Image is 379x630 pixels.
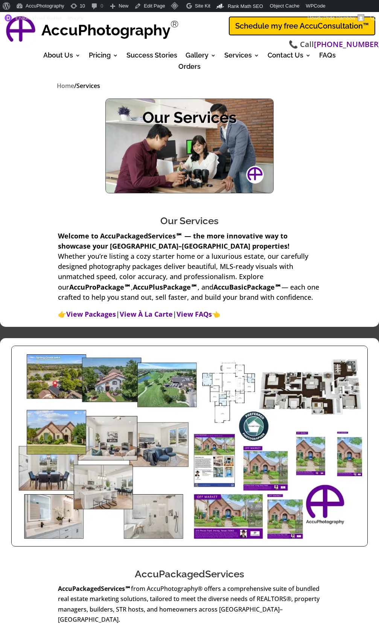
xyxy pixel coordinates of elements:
a: View Packages [66,310,116,319]
a: Imagify [65,12,86,24]
span: Rank Math SEO [228,3,263,9]
a: Pricing [89,53,118,61]
img: Our Services - Real Estate Photography Services At Accuphotography [106,99,273,193]
sup: Registered Trademark [170,18,179,30]
a: Howdy, [305,12,367,24]
a: FAQs [319,53,336,61]
a: Contact Us [268,53,311,61]
a: AccuPackagedServices [135,568,244,580]
span: Pride Rainbow [323,15,355,21]
strong: Welcome to AccuPackagedServices℠ — the more innovative way to showcase your [GEOGRAPHIC_DATA]–[GE... [58,231,289,250]
span: / [74,82,76,90]
a: Success Stories [126,53,177,61]
p: Whether you’re listing a cozy starter home or a luxurious estate, our carefully designed photogra... [58,231,321,309]
span: Services [76,82,100,90]
strong: AccuPlusPackage℠ [133,282,198,291]
a: Orders [178,64,201,72]
a: View FAQs [177,310,212,319]
span: Site Kit [195,3,210,9]
strong: AccuPhotography [41,21,170,39]
nav: breadcrumbs [57,81,323,91]
a: Schedule my free AccuConsultation™ [229,17,375,35]
a: Home [57,82,74,91]
a: Services [224,53,259,61]
a: AccuPhotography Logo - Professional Real Estate Photography and Media Services in Dallas, Texas [4,14,38,48]
h3: Our Services - Real Estate Photography Services at AccuPhotography [19,198,360,202]
p: 👉 | | 👈 [58,309,321,319]
a: About Us [43,53,81,61]
strong: AccuPackagedServices℠ [58,584,131,593]
strong: AccuBasicPackage℠ [213,282,282,291]
img: AccuPhotography [4,14,38,48]
strong: AccuProPackage℠ [69,282,131,291]
span: Our Services [160,215,219,226]
a: View À La Carte [120,310,173,319]
h3: AccuPackagedServices for Real Estate Marketing [11,551,368,555]
img: Avatar of pride rainbow [358,14,364,21]
img: Accupackagedservices For Real Estate Marketing [12,346,367,546]
a: Gallery [186,53,216,61]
